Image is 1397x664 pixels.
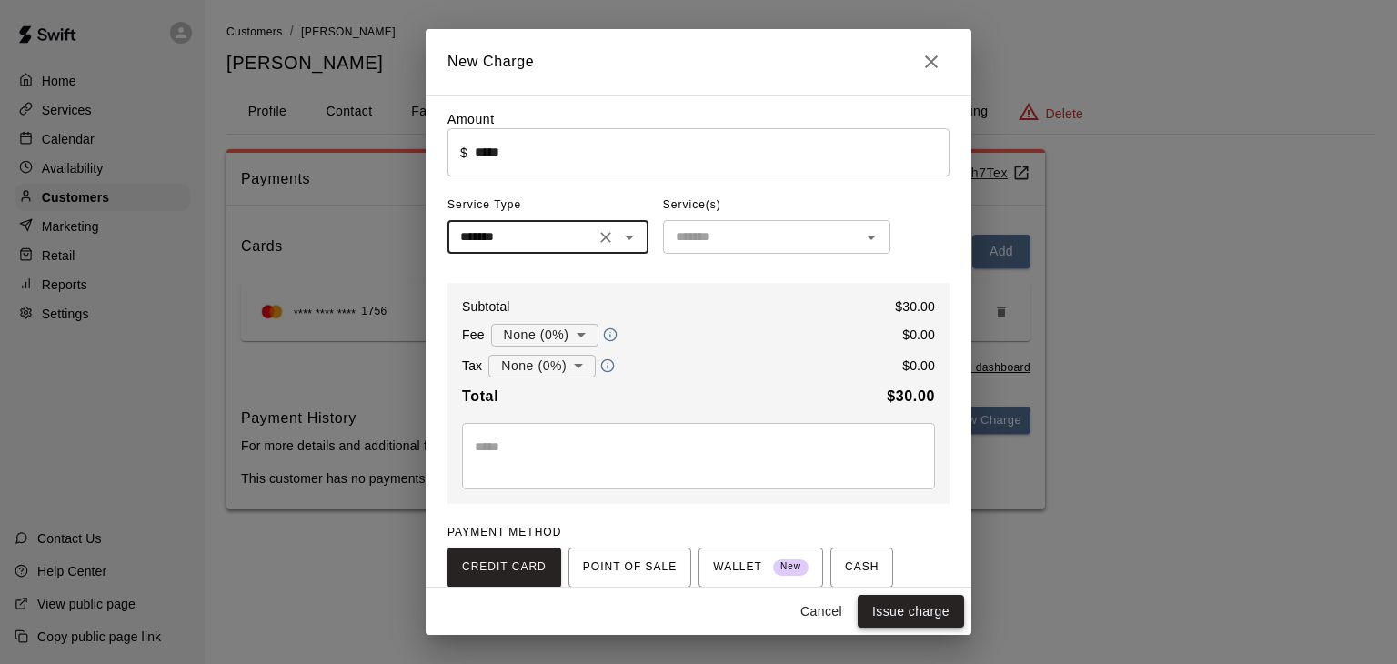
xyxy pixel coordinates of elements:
b: $ 30.00 [887,388,935,404]
span: New [773,555,809,579]
h2: New Charge [426,29,971,95]
p: Tax [462,357,482,375]
p: $ 30.00 [895,297,935,316]
span: Service Type [447,191,648,220]
p: Fee [462,326,485,344]
span: Service(s) [663,191,721,220]
p: $ 0.00 [902,326,935,344]
button: Close [913,44,950,80]
span: PAYMENT METHOD [447,526,561,538]
button: Open [617,225,642,250]
button: Open [859,225,884,250]
p: Subtotal [462,297,510,316]
p: $ 0.00 [902,357,935,375]
button: POINT OF SALE [568,548,691,588]
button: WALLET New [698,548,823,588]
p: $ [460,144,467,162]
span: POINT OF SALE [583,553,677,582]
button: CREDIT CARD [447,548,561,588]
button: Clear [593,225,618,250]
button: Cancel [792,595,850,629]
span: CREDIT CARD [462,553,547,582]
div: None (0%) [488,349,596,383]
button: CASH [830,548,893,588]
span: WALLET [713,553,809,582]
div: None (0%) [491,318,598,352]
span: CASH [845,553,879,582]
button: Issue charge [858,595,964,629]
b: Total [462,388,498,404]
label: Amount [447,112,495,126]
